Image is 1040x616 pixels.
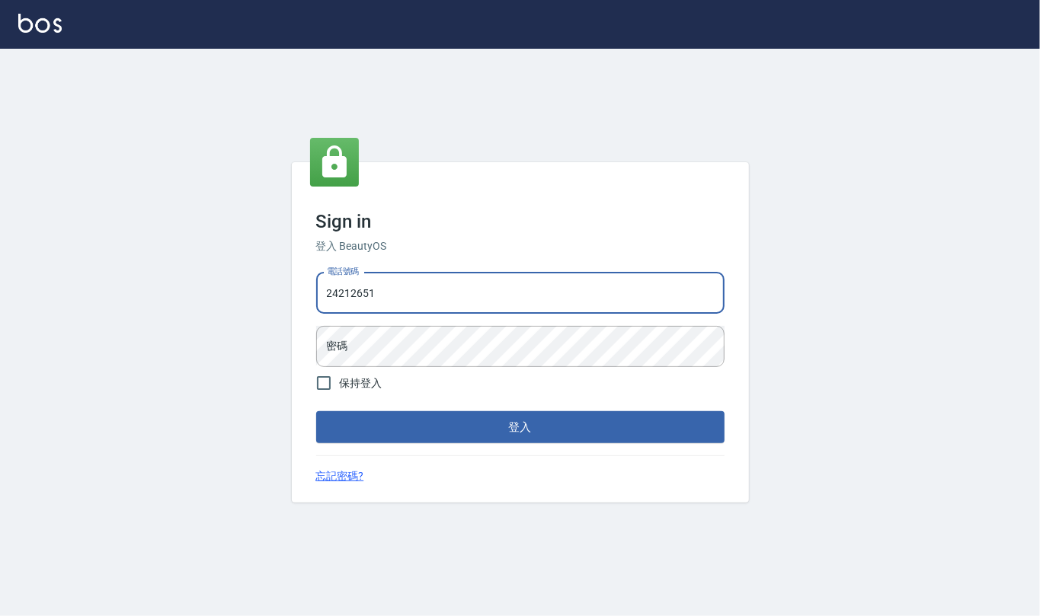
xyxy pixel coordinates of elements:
label: 電話號碼 [327,266,359,277]
a: 忘記密碼? [316,468,364,484]
button: 登入 [316,411,725,443]
h6: 登入 BeautyOS [316,238,725,254]
img: Logo [18,14,62,33]
h3: Sign in [316,211,725,232]
span: 保持登入 [340,375,382,391]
